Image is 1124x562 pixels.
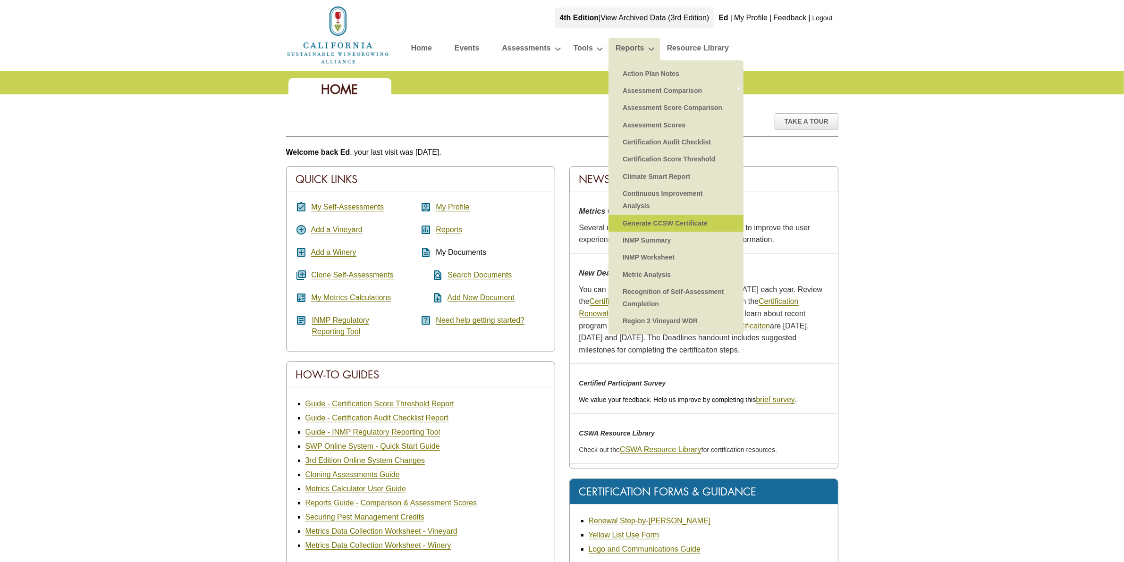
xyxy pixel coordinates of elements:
i: add_circle [296,224,307,235]
i: add_box [296,247,307,258]
a: Resource Library [667,42,729,58]
a: INMP Summary [618,232,734,249]
a: Tools [574,42,593,58]
a: Assessments [502,42,550,58]
a: Yellow List Use Form [589,531,659,539]
a: Climate Smart Report [618,168,734,185]
a: Metric Analysis [618,266,734,283]
a: 3rd Edition Online System Changes [305,456,425,465]
a: brief survey [756,395,795,404]
div: | [555,8,714,28]
a: Cloning Assessments Guide [305,470,400,479]
span: We value your feedback. Help us improve by completing this . [579,396,797,403]
span: » [736,86,741,95]
a: Logout [812,14,833,22]
a: Guide - INMP Regulatory Reporting Tool [305,428,440,436]
a: My Metrics Calculations [311,294,391,302]
a: Assessment Scores [618,117,734,134]
a: Guide - Certification Audit Checklist Report [305,414,448,422]
em: CSWA Resource Library [579,429,655,437]
a: Metrics Data Collection Worksheet - Vineyard [305,527,457,536]
div: | [729,8,733,28]
div: News [570,167,838,192]
a: My Self-Assessments [311,203,384,211]
a: Reports [616,42,644,58]
a: View Archived Data (3rd Edition) [600,14,709,22]
a: Clone Self-Assessments [311,271,393,279]
div: Quick Links [287,167,555,192]
img: logo_cswa2x.png [286,5,390,65]
a: Certification Renewal Steps [590,297,683,306]
a: Region 2 Vineyard WDR [618,312,734,329]
div: Certification Forms & Guidance [570,479,838,504]
a: Recognition of Self-Assessment Completion [618,283,734,313]
a: SWP Online System - Quick Start Guide [305,442,440,451]
a: Add New Document [448,294,515,302]
a: Generate CCSW Certificate [618,215,734,232]
a: My Profile [734,14,768,22]
a: CSWA Resource Library [620,445,701,454]
i: calculate [296,292,307,303]
a: Add a Vineyard [311,226,363,234]
i: assessment [421,224,432,235]
a: Reports Guide - Comparison & Assessment Scores [305,499,477,507]
i: description [421,247,432,258]
a: Home [411,42,432,58]
a: Action Plan Notes [618,65,734,82]
div: | [769,8,772,28]
a: Guide - Certification Score Threshold Report [305,400,454,408]
a: Certification Audit Checklist [618,134,734,151]
i: article [296,315,307,326]
span: Check out the for certification resources. [579,446,777,453]
p: , your last visit was [DATE]. [286,146,838,159]
strong: Metrics Center Updates [579,207,664,215]
a: Feedback [773,14,806,22]
a: Add a Winery [311,248,356,257]
i: assignment_turned_in [296,201,307,213]
a: My Profile [436,203,469,211]
a: Home [286,30,390,38]
strong: 4th Edition [560,14,599,22]
span: Home [321,81,358,98]
a: INMP Worksheet [618,249,734,266]
p: You can start the Self-Assessment as early as [DATE] each year. Review the handout and watch the ... [579,284,828,356]
span: My Documents [436,248,486,256]
i: note_add [421,292,444,303]
a: Continuous Improvement Analysis [618,185,734,215]
a: Reports [436,226,462,234]
a: Assessment Comparison [618,82,734,99]
a: Metrics Data Collection Worksheet - Winery [305,541,451,550]
b: Ed [718,14,728,22]
a: Events [455,42,479,58]
i: find_in_page [421,269,444,281]
i: help_center [421,315,432,326]
em: Certified Participant Survey [579,379,666,387]
a: Certification Score Threshold [618,151,734,168]
a: Securing Pest Management Credits [305,513,425,521]
b: Welcome back Ed [286,148,350,156]
div: | [808,8,811,28]
span: Several updates were made to the metrics center to improve the user experience and remove under-u... [579,224,811,244]
a: INMP RegulatoryReporting Tool [312,316,370,336]
a: Certification Renewal Webinar [579,297,799,318]
a: Metrics Calculator User Guide [305,485,406,493]
a: Assessment Score Comparison [618,99,734,116]
div: How-To Guides [287,362,555,387]
div: Take A Tour [775,113,838,129]
i: account_box [421,201,432,213]
a: Renewal Step-by-[PERSON_NAME] [589,517,711,525]
strong: New Deadlines [579,269,633,277]
a: Logo and Communications Guide [589,545,701,554]
a: Search Documents [448,271,512,279]
a: Need help getting started? [436,316,524,325]
i: queue [296,269,307,281]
